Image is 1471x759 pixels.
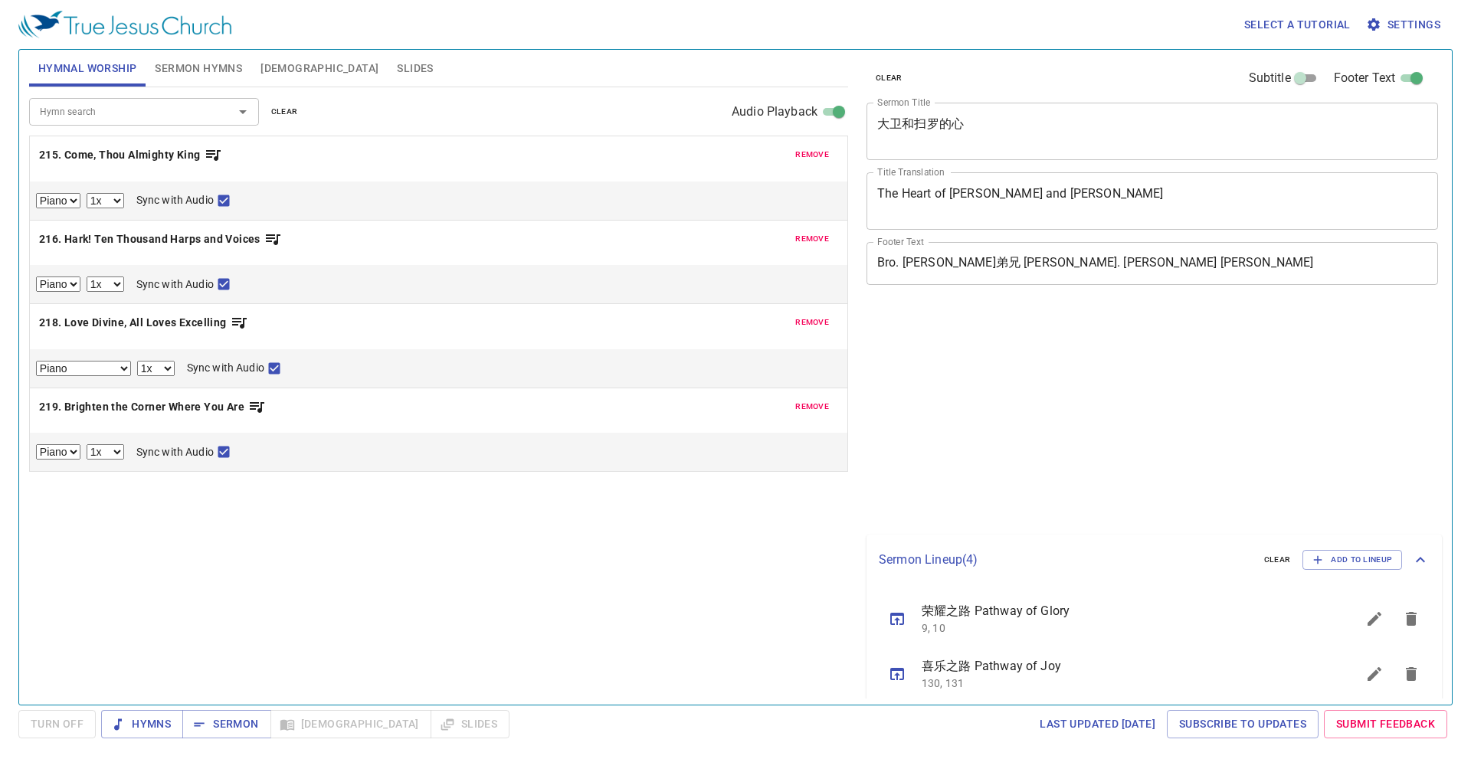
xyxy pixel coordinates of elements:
[1244,15,1351,34] span: Select a tutorial
[786,146,838,164] button: remove
[786,397,838,416] button: remove
[113,715,171,734] span: Hymns
[1040,715,1155,734] span: Last updated [DATE]
[39,397,244,417] b: 219. Brighten the Corner Where You Are
[182,710,270,738] button: Sermon
[39,230,260,249] b: 216. Hark! Ten Thousand Harps and Voices
[136,192,214,208] span: Sync with Audio
[1167,710,1319,738] a: Subscribe to Updates
[786,313,838,332] button: remove
[922,676,1319,691] p: 130, 131
[922,620,1319,636] p: 9, 10
[39,313,248,332] button: 218. Love Divine, All Loves Excelling
[795,232,829,246] span: remove
[36,193,80,208] select: Select Track
[922,657,1319,676] span: 喜乐之路 Pathway of Joy
[795,148,829,162] span: remove
[232,101,254,123] button: Open
[879,551,1252,569] p: Sermon Lineup ( 4 )
[1249,69,1291,87] span: Subtitle
[87,276,124,292] select: Playback Rate
[1034,710,1161,738] a: Last updated [DATE]
[1179,715,1306,734] span: Subscribe to Updates
[101,710,183,738] button: Hymns
[1238,11,1357,39] button: Select a tutorial
[87,444,124,460] select: Playback Rate
[732,103,817,121] span: Audio Playback
[1264,553,1291,567] span: clear
[876,71,903,85] span: clear
[786,230,838,248] button: remove
[860,301,1325,528] iframe: from-child
[1312,553,1392,567] span: Add to Lineup
[39,146,222,165] button: 215. Come, Thou Almighty King
[18,11,231,38] img: True Jesus Church
[1334,69,1396,87] span: Footer Text
[187,360,264,376] span: Sync with Audio
[39,397,267,417] button: 219. Brighten the Corner Where You Are
[867,69,912,87] button: clear
[36,361,131,376] select: Select Track
[195,715,258,734] span: Sermon
[867,535,1442,585] div: Sermon Lineup(4)clearAdd to Lineup
[1369,15,1440,34] span: Settings
[1302,550,1402,570] button: Add to Lineup
[136,444,214,460] span: Sync with Audio
[155,59,242,78] span: Sermon Hymns
[1255,551,1300,569] button: clear
[39,313,227,332] b: 218. Love Divine, All Loves Excelling
[795,316,829,329] span: remove
[87,193,124,208] select: Playback Rate
[39,230,282,249] button: 216. Hark! Ten Thousand Harps and Voices
[877,186,1427,215] textarea: The Heart of [PERSON_NAME] and [PERSON_NAME]
[36,276,80,292] select: Select Track
[922,602,1319,620] span: 荣耀之路 Pathway of Glory
[1336,715,1435,734] span: Submit Feedback
[137,361,175,376] select: Playback Rate
[36,444,80,460] select: Select Track
[136,276,214,293] span: Sync with Audio
[1363,11,1446,39] button: Settings
[397,59,433,78] span: Slides
[39,146,201,165] b: 215. Come, Thou Almighty King
[38,59,137,78] span: Hymnal Worship
[1324,710,1447,738] a: Submit Feedback
[271,105,298,119] span: clear
[795,400,829,414] span: remove
[260,59,378,78] span: [DEMOGRAPHIC_DATA]
[877,116,1427,146] textarea: 大卫和扫罗的心
[262,103,307,121] button: clear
